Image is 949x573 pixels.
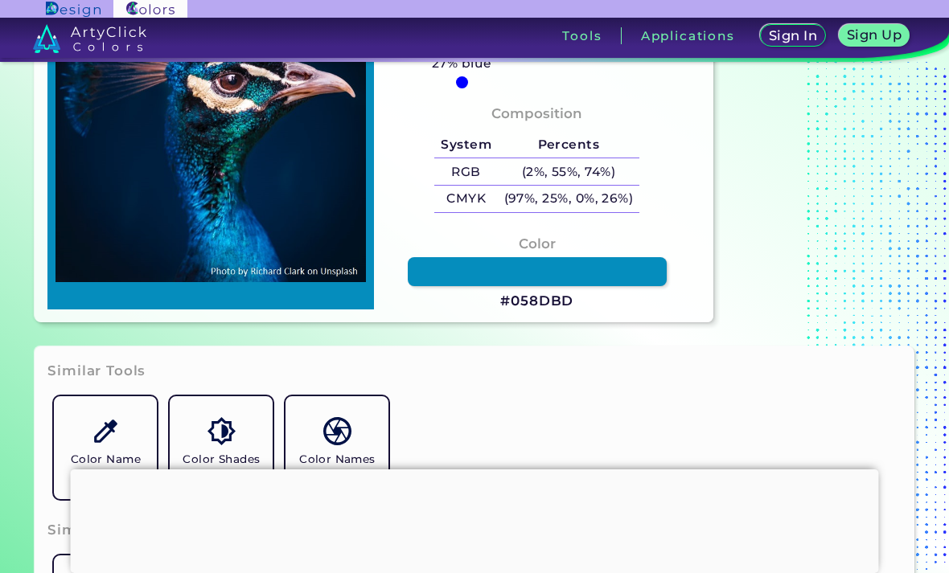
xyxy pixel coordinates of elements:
h4: Composition [491,102,582,125]
img: icon_color_names_dictionary.svg [323,417,351,445]
h5: System [434,132,497,158]
h4: Color [519,232,556,256]
h3: #058DBD [500,292,573,311]
a: Color Name Finder [47,390,163,505]
h5: (2%, 55%, 74%) [498,158,639,185]
h5: Sign In [770,30,815,42]
h3: Similar Tools [47,362,146,381]
h5: (97%, 25%, 0%, 26%) [498,186,639,212]
a: Sign In [763,26,824,47]
iframe: Advertisement [71,469,879,569]
a: Color Shades Finder [163,390,279,505]
h3: Similar Quizes [47,521,157,540]
img: logo_artyclick_colors_white.svg [33,24,146,53]
h5: Percents [498,132,639,158]
a: Color Names Dictionary [279,390,395,505]
a: Sign Up [842,26,906,47]
h5: Sign Up [848,29,899,41]
img: ArtyClick Design logo [46,2,100,17]
h5: Color Names Dictionary [292,452,382,482]
h5: CMYK [434,186,497,212]
h3: Applications [641,30,735,42]
h5: RGB [434,158,497,185]
img: icon_color_name_finder.svg [92,417,120,445]
h5: Color Shades Finder [176,452,266,482]
h5: Color Name Finder [60,452,150,482]
img: icon_color_shades.svg [207,417,236,445]
h3: Tools [562,30,602,42]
